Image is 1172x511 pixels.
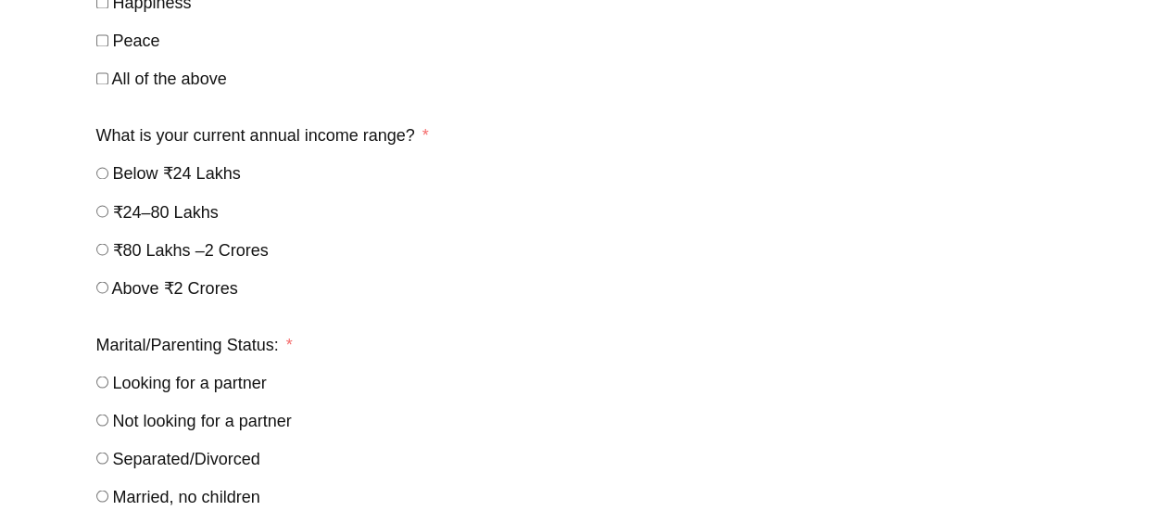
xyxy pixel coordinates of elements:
span: Peace [113,32,160,50]
span: ₹80 Lakhs –2 Crores [113,240,269,259]
input: Above ₹2 Crores [96,281,108,293]
input: ₹80 Lakhs –2 Crores [96,243,108,255]
label: What is your current annual income range? [96,119,429,152]
input: Below ₹24 Lakhs [96,167,108,179]
span: Above ₹2 Crores [112,278,238,297]
span: All of the above [112,70,227,88]
input: Looking for a partner [96,376,108,388]
label: Marital/Parenting Status: [96,327,293,361]
span: Separated/Divorced [113,449,260,467]
input: Married, no children [96,490,108,502]
input: Separated/Divorced [96,452,108,464]
input: ₹24–80 Lakhs [96,205,108,217]
span: ₹24–80 Lakhs [113,202,219,221]
span: Below ₹24 Lakhs [113,164,241,183]
input: Not looking for a partner [96,414,108,426]
input: Peace [96,34,108,46]
input: All of the above [96,72,108,84]
span: Married, no children [113,487,260,505]
span: Looking for a partner [113,373,267,391]
span: Not looking for a partner [113,411,292,429]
